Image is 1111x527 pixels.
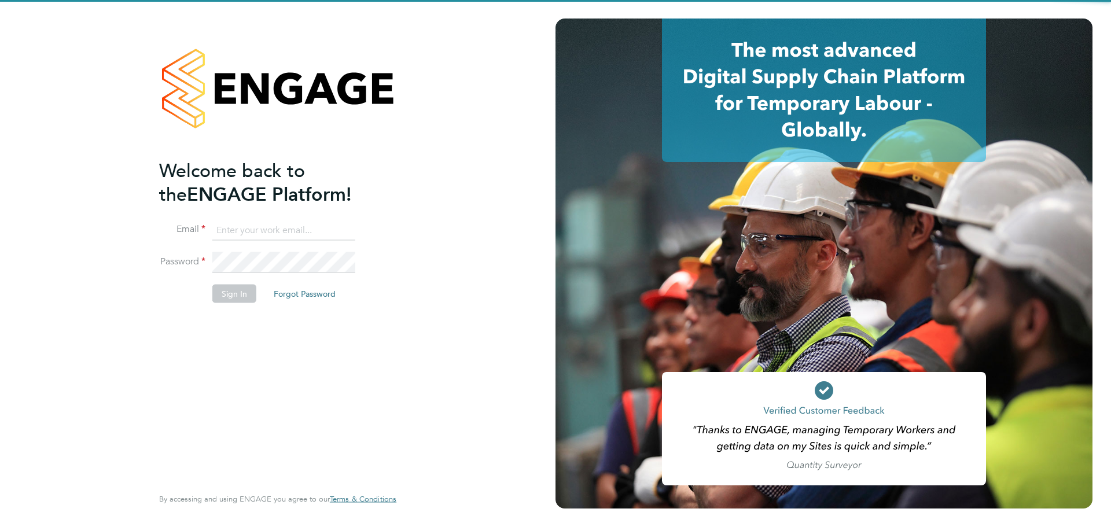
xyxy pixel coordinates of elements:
span: Welcome back to the [159,159,305,205]
input: Enter your work email... [212,220,355,241]
button: Forgot Password [264,285,345,303]
h2: ENGAGE Platform! [159,159,385,206]
a: Terms & Conditions [330,495,396,504]
button: Sign In [212,285,256,303]
label: Password [159,256,205,268]
span: Terms & Conditions [330,494,396,504]
label: Email [159,223,205,235]
span: By accessing and using ENGAGE you agree to our [159,494,396,504]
